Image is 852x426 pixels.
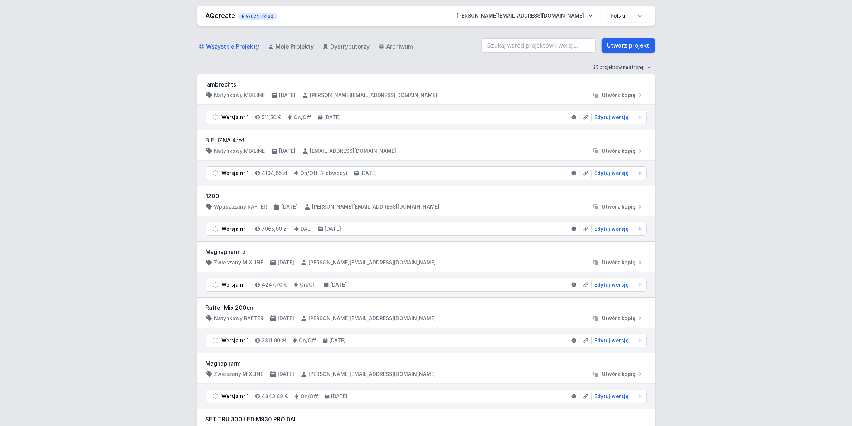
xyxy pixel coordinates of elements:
[278,315,294,322] h4: [DATE]
[595,114,629,121] span: Edytuj wersję
[595,281,629,288] span: Edytuj wersję
[222,281,249,288] div: Wersja nr 1
[206,136,647,145] h3: BIELIZNA 4ref
[592,170,643,177] a: Edytuj wersję
[361,170,377,177] h4: [DATE]
[214,147,265,155] h4: Natynkowy MIXLINE
[592,225,643,232] a: Edytuj wersję
[214,92,265,99] h4: Natynkowy MIXLINE
[331,281,347,288] h4: [DATE]
[206,80,647,89] h3: lambrechts
[589,315,647,322] button: Utwórz kopię
[279,147,296,155] h4: [DATE]
[602,315,636,322] span: Utwórz kopię
[206,303,647,312] h3: Rafter Mix 200cm
[206,192,647,200] h3: 1200
[206,359,647,368] h3: Magnapharm
[592,393,643,400] a: Edytuj wersję
[212,225,219,232] img: draft.svg
[262,225,288,232] h4: 7065,00 zł
[262,114,281,121] h4: 511,56 €
[262,170,288,177] h4: 4194,65 zł
[222,225,249,232] div: Wersja nr 1
[309,371,436,378] h4: [PERSON_NAME][EMAIL_ADDRESS][DOMAIN_NAME]
[282,203,298,210] h4: [DATE]
[592,337,643,344] a: Edytuj wersję
[592,114,643,121] a: Edytuj wersję
[309,315,436,322] h4: [PERSON_NAME][EMAIL_ADDRESS][DOMAIN_NAME]
[197,36,261,57] a: Wszystkie Projekty
[386,42,413,51] span: Archiwum
[589,259,647,266] button: Utwórz kopię
[301,225,312,232] h4: DALI
[212,281,219,288] img: draft.svg
[279,92,296,99] h4: [DATE]
[602,147,636,155] span: Utwórz kopię
[242,14,274,19] span: v2024-12-30
[294,114,312,121] h4: On/Off
[301,170,348,177] h4: On/Off (2 obwody)
[206,415,647,423] h3: SET TRU 300 LED M930 PRO DALI
[602,371,636,378] span: Utwórz kopię
[310,147,396,155] h4: [EMAIL_ADDRESS][DOMAIN_NAME]
[595,337,629,344] span: Edytuj wersję
[262,281,287,288] h4: 4247,70 €
[325,225,341,232] h4: [DATE]
[330,337,346,344] h4: [DATE]
[325,114,341,121] h4: [DATE]
[589,371,647,378] button: Utwórz kopię
[589,92,647,99] button: Utwórz kopię
[222,170,249,177] div: Wersja nr 1
[206,248,647,256] h3: Magnapharm 2
[589,203,647,210] button: Utwórz kopię
[602,38,655,53] a: Utwórz projekt
[377,36,415,57] a: Archiwum
[595,170,629,177] span: Edytuj wersję
[262,337,286,344] h4: 2811,00 zł
[222,114,249,121] div: Wersja nr 1
[589,147,647,155] button: Utwórz kopię
[310,92,438,99] h4: [PERSON_NAME][EMAIL_ADDRESS][DOMAIN_NAME]
[595,225,629,232] span: Edytuj wersję
[212,393,219,400] img: draft.svg
[278,371,294,378] h4: [DATE]
[301,393,318,400] h4: On/Off
[222,337,249,344] div: Wersja nr 1
[602,92,636,99] span: Utwórz kopię
[212,170,219,177] img: draft.svg
[206,42,259,51] span: Wszystkie Projekty
[214,315,264,322] h4: Natynkowy RAFTER
[331,393,348,400] h4: [DATE]
[278,259,294,266] h4: [DATE]
[222,393,249,400] div: Wersja nr 1
[312,203,440,210] h4: [PERSON_NAME][EMAIL_ADDRESS][DOMAIN_NAME]
[592,281,643,288] a: Edytuj wersję
[481,38,596,53] input: Szukaj wśród projektów i wersji...
[212,114,219,121] img: draft.svg
[602,203,636,210] span: Utwórz kopię
[214,203,267,210] h4: Wpuszczany RAFTER
[595,393,629,400] span: Edytuj wersję
[276,42,314,51] span: Moje Projekty
[331,42,370,51] span: Dystrybutorzy
[602,259,636,266] span: Utwórz kopię
[451,9,599,22] button: [PERSON_NAME][EMAIL_ADDRESS][DOMAIN_NAME]
[238,11,277,20] button: v2024-12-30
[214,259,264,266] h4: Zwieszany MIXLINE
[299,337,317,344] h4: On/Off
[607,9,647,22] select: Wybierz język
[214,371,264,378] h4: Zwieszany MIXLINE
[321,36,371,57] a: Dystrybutorzy
[267,36,316,57] a: Moje Projekty
[309,259,436,266] h4: [PERSON_NAME][EMAIL_ADDRESS][DOMAIN_NAME]
[212,337,219,344] img: draft.svg
[262,393,288,400] h4: 4843,68 €
[206,12,235,19] a: AQcreate
[300,281,318,288] h4: On/Off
